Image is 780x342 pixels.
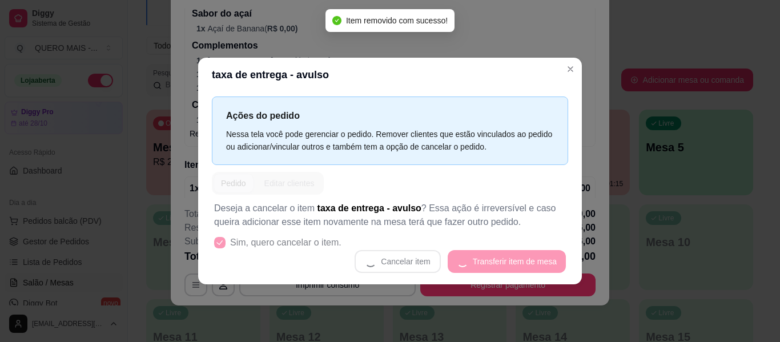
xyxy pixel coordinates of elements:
[198,58,582,92] header: taxa de entrega - avulso
[226,108,554,123] p: Ações do pedido
[561,60,580,78] button: Close
[346,16,448,25] span: Item removido com sucesso!
[332,16,341,25] span: check-circle
[226,128,554,153] div: Nessa tela você pode gerenciar o pedido. Remover clientes que estão vinculados ao pedido ou adici...
[214,202,566,229] p: Deseja a cancelar o item ? Essa ação é irreversível e caso queira adicionar esse item novamente n...
[317,203,421,213] span: taxa de entrega - avulso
